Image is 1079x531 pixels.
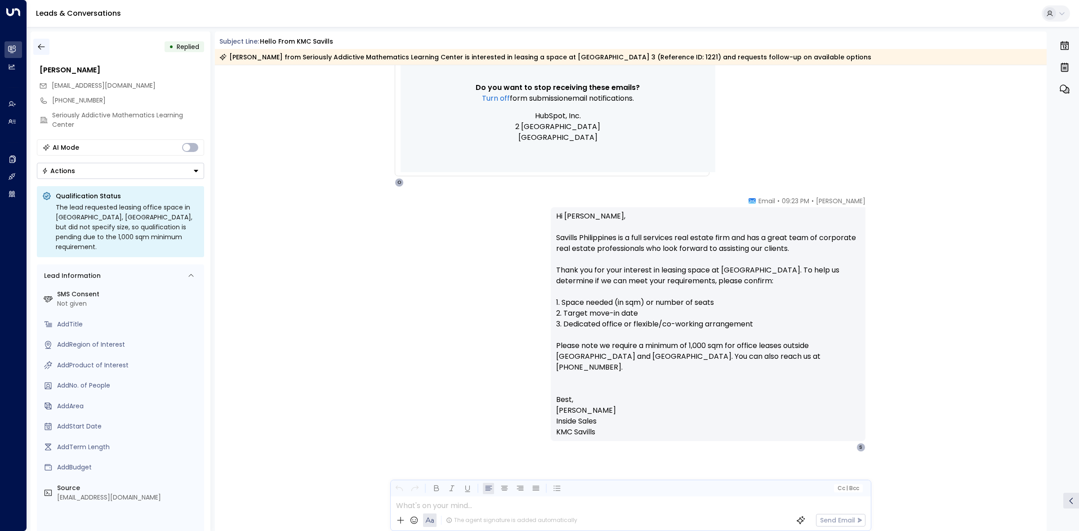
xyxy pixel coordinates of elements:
span: 09:23 PM [782,196,809,205]
span: Subject Line: [219,37,259,46]
span: Best, [556,394,573,405]
div: AddTitle [57,320,201,329]
div: AddRegion of Interest [57,340,201,349]
div: Seriously Addictive Mathematics Learning Center [52,111,204,129]
div: AddTerm Length [57,442,201,452]
span: KMC Savills [556,427,595,437]
span: • [777,196,780,205]
p: HubSpot, Inc. 2 [GEOGRAPHIC_DATA] [GEOGRAPHIC_DATA] [446,111,670,143]
div: [PERSON_NAME] [40,65,204,76]
span: [PERSON_NAME] [556,405,616,416]
div: O [395,178,404,187]
label: Source [57,483,201,493]
div: The agent signature is added automatically [446,516,577,524]
div: The lead requested leasing office space in [GEOGRAPHIC_DATA], [GEOGRAPHIC_DATA], but did not spec... [56,202,199,252]
button: Undo [393,483,405,494]
span: sommayasukarno@gmail.com [52,81,156,90]
button: Cc|Bcc [834,484,862,493]
div: AddProduct of Interest [57,361,201,370]
div: S [856,443,865,452]
div: • [169,39,174,55]
span: [PERSON_NAME] [816,196,865,205]
span: Inside Sales [556,416,597,427]
p: Hi [PERSON_NAME], Savills Philippines is a full services real estate firm and has a great team of... [556,211,860,384]
img: 78_headshot.jpg [869,196,887,214]
div: AddArea [57,402,201,411]
label: SMS Consent [57,290,201,299]
div: [EMAIL_ADDRESS][DOMAIN_NAME] [57,493,201,502]
div: Button group with a nested menu [37,163,204,179]
span: Do you want to stop receiving these emails? [476,82,640,93]
div: Hello from KMC Savills [260,37,333,46]
div: AI Mode [53,143,79,152]
div: AddNo. of People [57,381,201,390]
button: Actions [37,163,204,179]
div: AddStart Date [57,422,201,431]
button: Redo [409,483,420,494]
div: Actions [42,167,75,175]
span: Cc Bcc [837,485,859,491]
a: Turn off [482,93,510,104]
span: [EMAIL_ADDRESS][DOMAIN_NAME] [52,81,156,90]
div: Lead Information [41,271,101,281]
div: AddBudget [57,463,201,472]
span: | [846,485,848,491]
span: Email [758,196,775,205]
p: Qualification Status [56,192,199,201]
span: Form submission [510,93,568,104]
p: email notifications. [446,93,670,104]
span: • [811,196,814,205]
div: [PERSON_NAME] from Seriously Addictive Mathematics Learning Center is interested in leasing a spa... [219,53,871,62]
div: Not given [57,299,201,308]
div: [PHONE_NUMBER] [52,96,204,105]
span: Replied [177,42,199,51]
a: Leads & Conversations [36,8,121,18]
